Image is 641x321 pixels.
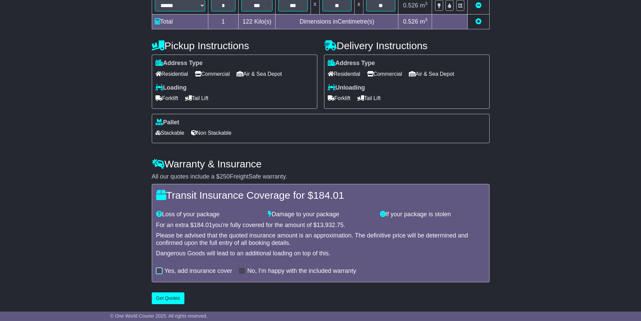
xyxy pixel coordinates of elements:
span: Commercial [195,69,230,79]
label: No, I'm happy with the included warranty [247,267,356,275]
span: Residential [155,69,188,79]
div: If your package is stolen [377,211,489,218]
td: Kilo(s) [239,14,276,29]
h4: Transit Insurance Coverage for $ [156,190,485,201]
h4: Warranty & Insurance [152,158,490,169]
span: 0.526 [403,2,418,9]
span: 184.01 [313,190,344,201]
span: Forklift [328,93,351,103]
a: Remove this item [475,2,482,9]
span: 13,932.75 [317,222,344,228]
span: Tail Lift [357,93,381,103]
div: All our quotes include a $ FreightSafe warranty. [152,173,490,181]
div: Damage to your package [264,211,377,218]
span: Commercial [367,69,402,79]
div: Dangerous Goods will lead to an additional loading on top of this. [156,250,485,257]
label: Address Type [155,60,203,67]
label: Loading [155,84,187,92]
span: Non Stackable [191,128,232,138]
button: Get Quotes [152,292,185,304]
span: Air & Sea Depot [237,69,282,79]
span: Stackable [155,128,184,138]
h4: Delivery Instructions [324,40,490,51]
span: Forklift [155,93,178,103]
span: 122 [243,18,253,25]
span: m [420,2,428,9]
span: Residential [328,69,360,79]
span: Tail Lift [185,93,209,103]
a: Add new item [475,18,482,25]
span: m [420,18,428,25]
span: 250 [220,173,230,180]
span: © One World Courier 2025. All rights reserved. [110,313,208,319]
label: Unloading [328,84,365,92]
span: 184.01 [194,222,212,228]
sup: 3 [425,1,428,6]
div: Please be advised that the quoted insurance amount is an approximation. The definitive price will... [156,232,485,247]
h4: Pickup Instructions [152,40,317,51]
td: Total [152,14,208,29]
span: 0.526 [403,18,418,25]
sup: 3 [425,17,428,22]
td: 1 [208,14,239,29]
span: Air & Sea Depot [409,69,454,79]
div: For an extra $ you're fully covered for the amount of $ . [156,222,485,229]
label: Pallet [155,119,179,126]
label: Yes, add insurance cover [165,267,232,275]
td: Dimensions in Centimetre(s) [276,14,398,29]
label: Address Type [328,60,375,67]
div: Loss of your package [153,211,265,218]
